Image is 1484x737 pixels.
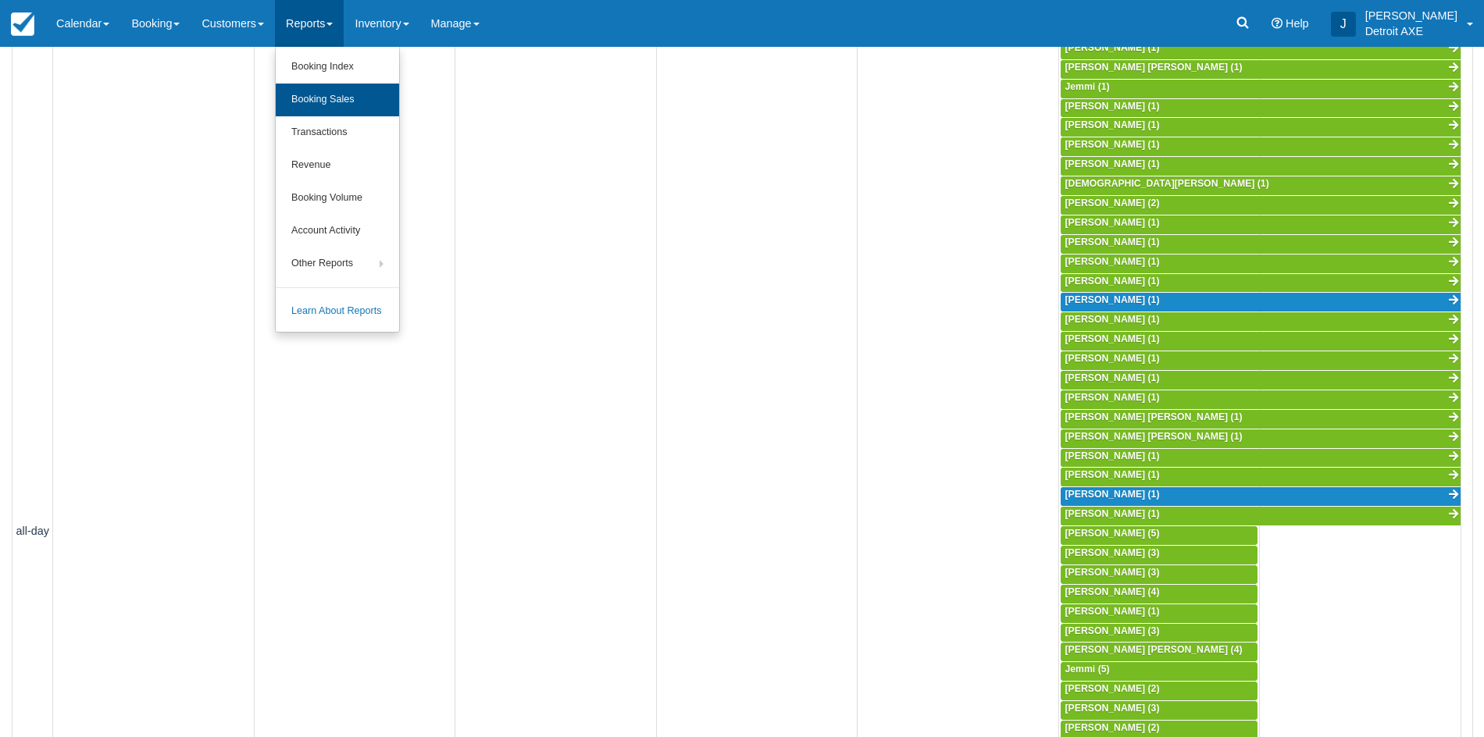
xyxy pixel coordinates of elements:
[1061,468,1461,486] a: [PERSON_NAME] (1)
[1065,664,1110,675] span: Jemmi (5)
[1061,80,1461,98] a: Jemmi (1)
[1065,101,1160,112] span: [PERSON_NAME] (1)
[1061,410,1461,429] a: [PERSON_NAME] [PERSON_NAME] (1)
[1065,314,1160,325] span: [PERSON_NAME] (1)
[1065,178,1269,189] span: [DEMOGRAPHIC_DATA][PERSON_NAME] (1)
[1065,586,1160,597] span: [PERSON_NAME] (4)
[1272,18,1282,29] i: Help
[275,47,400,333] ul: Reports
[1331,12,1356,37] div: J
[1061,137,1461,156] a: [PERSON_NAME] (1)
[1061,196,1461,215] a: [PERSON_NAME] (2)
[1065,411,1243,422] span: [PERSON_NAME] [PERSON_NAME] (1)
[1065,625,1160,636] span: [PERSON_NAME] (3)
[276,295,399,328] a: Learn About Reports
[276,182,399,215] a: Booking Volume
[276,84,399,116] a: Booking Sales
[276,116,399,149] a: Transactions
[1065,528,1160,539] span: [PERSON_NAME] (5)
[1065,158,1160,169] span: [PERSON_NAME] (1)
[1065,683,1160,694] span: [PERSON_NAME] (2)
[1061,332,1461,351] a: [PERSON_NAME] (1)
[1065,81,1110,92] span: Jemmi (1)
[1061,390,1461,409] a: [PERSON_NAME] (1)
[1061,662,1258,681] a: Jemmi (5)
[1061,507,1461,525] a: [PERSON_NAME] (1)
[1061,643,1258,661] a: [PERSON_NAME] [PERSON_NAME] (4)
[1065,353,1160,364] span: [PERSON_NAME] (1)
[1065,198,1160,208] span: [PERSON_NAME] (2)
[1061,118,1461,137] a: [PERSON_NAME] (1)
[1061,157,1461,176] a: [PERSON_NAME] (1)
[1061,60,1461,79] a: [PERSON_NAME] [PERSON_NAME] (1)
[11,12,34,36] img: checkfront-main-nav-mini-logo.png
[1061,565,1258,584] a: [PERSON_NAME] (3)
[1065,294,1160,305] span: [PERSON_NAME] (1)
[1061,701,1258,720] a: [PERSON_NAME] (3)
[1061,487,1461,506] a: [PERSON_NAME] (1)
[1061,255,1461,273] a: [PERSON_NAME] (1)
[1061,624,1258,643] a: [PERSON_NAME] (3)
[1065,722,1160,733] span: [PERSON_NAME] (2)
[1061,604,1258,623] a: [PERSON_NAME] (1)
[1365,23,1457,39] p: Detroit AXE
[1065,431,1243,442] span: [PERSON_NAME] [PERSON_NAME] (1)
[1061,215,1461,234] a: [PERSON_NAME] (1)
[276,149,399,182] a: Revenue
[1065,256,1160,267] span: [PERSON_NAME] (1)
[1061,449,1461,468] a: [PERSON_NAME] (1)
[1065,469,1160,480] span: [PERSON_NAME] (1)
[1061,41,1461,59] a: [PERSON_NAME] (1)
[1065,547,1160,558] span: [PERSON_NAME] (3)
[1065,333,1160,344] span: [PERSON_NAME] (1)
[276,215,399,247] a: Account Activity
[1065,217,1160,228] span: [PERSON_NAME] (1)
[1061,176,1461,195] a: [DEMOGRAPHIC_DATA][PERSON_NAME] (1)
[1065,644,1243,655] span: [PERSON_NAME] [PERSON_NAME] (4)
[1065,489,1160,500] span: [PERSON_NAME] (1)
[1065,372,1160,383] span: [PERSON_NAME] (1)
[1061,585,1258,603] a: [PERSON_NAME] (4)
[1061,99,1461,118] a: [PERSON_NAME] (1)
[1061,546,1258,564] a: [PERSON_NAME] (3)
[1065,567,1160,578] span: [PERSON_NAME] (3)
[1061,351,1461,370] a: [PERSON_NAME] (1)
[1065,703,1160,714] span: [PERSON_NAME] (3)
[1061,293,1461,312] a: [PERSON_NAME] (1)
[1065,139,1160,150] span: [PERSON_NAME] (1)
[1065,62,1243,73] span: [PERSON_NAME] [PERSON_NAME] (1)
[1065,508,1160,519] span: [PERSON_NAME] (1)
[1061,274,1461,293] a: [PERSON_NAME] (1)
[1065,606,1160,617] span: [PERSON_NAME] (1)
[1061,526,1258,545] a: [PERSON_NAME] (5)
[1065,450,1160,461] span: [PERSON_NAME] (1)
[1061,371,1461,390] a: [PERSON_NAME] (1)
[1061,682,1258,700] a: [PERSON_NAME] (2)
[1286,17,1309,30] span: Help
[1061,235,1461,254] a: [PERSON_NAME] (1)
[1061,312,1461,331] a: [PERSON_NAME] (1)
[1065,119,1160,130] span: [PERSON_NAME] (1)
[1065,42,1160,53] span: [PERSON_NAME] (1)
[1065,237,1160,247] span: [PERSON_NAME] (1)
[1365,8,1457,23] p: [PERSON_NAME]
[276,247,399,280] a: Other Reports
[1061,429,1461,448] a: [PERSON_NAME] [PERSON_NAME] (1)
[1065,392,1160,403] span: [PERSON_NAME] (1)
[276,51,399,84] a: Booking Index
[1065,276,1160,287] span: [PERSON_NAME] (1)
